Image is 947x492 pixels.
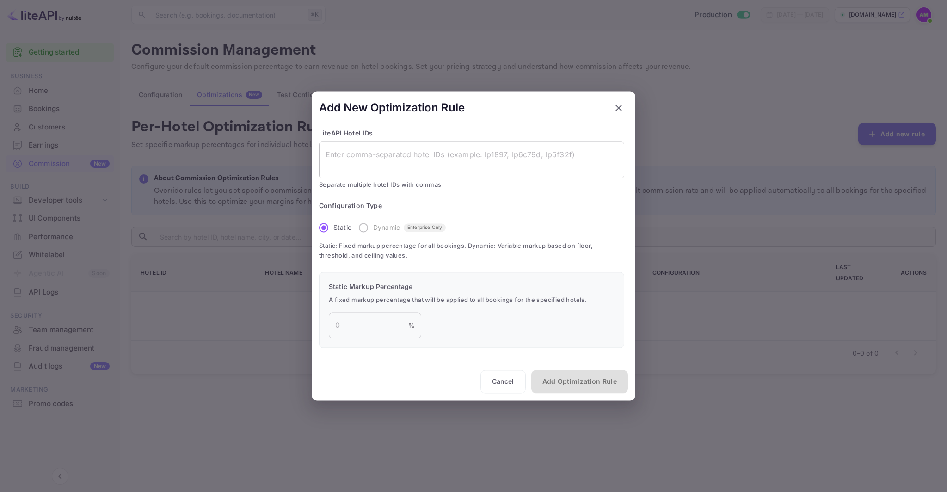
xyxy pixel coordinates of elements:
[329,295,615,305] span: A fixed markup percentage that will be applied to all bookings for the specified hotels.
[319,201,382,210] legend: Configuration Type
[480,370,526,394] button: Cancel
[329,313,408,338] input: 0
[329,282,615,291] p: Static Markup Percentage
[404,224,446,231] span: Enterprise Only
[319,128,624,138] p: LiteAPI Hotel IDs
[319,180,624,190] span: Separate multiple hotel IDs with commas
[333,223,351,233] span: Static
[373,223,400,233] p: Dynamic
[319,100,465,115] h5: Add New Optimization Rule
[408,320,415,330] p: %
[319,241,624,261] span: Static: Fixed markup percentage for all bookings. Dynamic: Variable markup based on floor, thresh...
